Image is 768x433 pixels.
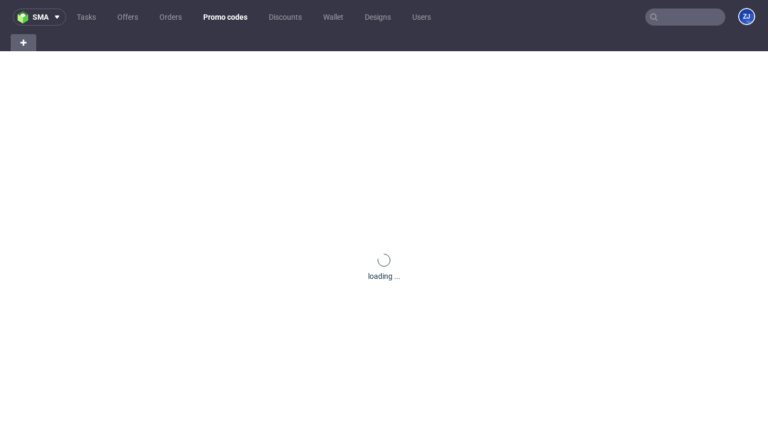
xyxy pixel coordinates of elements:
[197,9,254,26] a: Promo codes
[406,9,437,26] a: Users
[153,9,188,26] a: Orders
[358,9,397,26] a: Designs
[18,11,33,23] img: logo
[739,9,754,24] figcaption: ZJ
[262,9,308,26] a: Discounts
[317,9,350,26] a: Wallet
[111,9,145,26] a: Offers
[33,13,49,21] span: sma
[13,9,66,26] button: sma
[368,271,401,282] div: loading ...
[70,9,102,26] a: Tasks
